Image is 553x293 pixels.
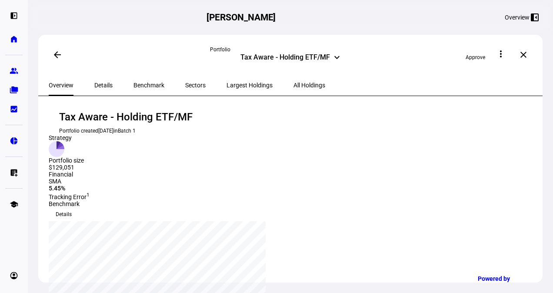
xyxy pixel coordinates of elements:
a: group [5,62,23,80]
mat-icon: more_vert [496,49,506,59]
div: Portfolio size [49,157,84,164]
div: Financial [49,171,289,178]
mat-icon: left_panel_close [530,12,540,23]
div: SMA [49,178,289,185]
span: Details [56,207,72,221]
eth-mat-symbol: bid_landscape [10,105,18,113]
mat-icon: arrow_back [52,50,63,60]
div: Benchmark [49,200,535,207]
a: pie_chart [5,132,23,150]
span: All Holdings [293,82,325,88]
a: Powered by [473,270,540,286]
span: Sectors [185,82,206,88]
eth-mat-symbol: pie_chart [10,137,18,145]
eth-mat-symbol: list_alt_add [10,168,18,177]
eth-mat-symbol: school [10,200,18,209]
span: Benchmark [133,82,164,88]
span: Largest Holdings [227,82,273,88]
div: Tax Aware - Holding ETF/MF [59,110,524,124]
mat-icon: keyboard_arrow_down [332,52,342,63]
eth-mat-symbol: home [10,35,18,43]
button: Approve [459,50,492,64]
div: Strategy [49,134,84,141]
eth-mat-symbol: group [10,67,18,75]
a: Batch 1 [118,128,136,134]
div: Tax Aware - Holding ETF/MF [240,53,330,63]
h2: [PERSON_NAME] [207,12,276,23]
div: Portfolio created [59,127,524,134]
button: Overview [498,10,546,24]
span: [DATE] [98,128,113,134]
span: Approve [466,54,485,60]
mat-icon: close [518,50,529,60]
span: in [113,128,136,134]
div: Overview [505,14,530,21]
span: Overview [49,82,73,88]
span: Details [94,82,113,88]
eth-mat-symbol: left_panel_open [10,11,18,20]
span: Tracking Error [49,193,90,200]
div: 5.45% [49,185,289,192]
div: $129,051 [49,164,84,171]
eth-mat-symbol: folder_copy [10,86,18,94]
sup: 1 [87,192,90,198]
a: home [5,30,23,48]
eth-mat-symbol: account_circle [10,271,18,280]
button: Details [49,207,79,221]
div: Portfolio [210,46,371,53]
a: folder_copy [5,81,23,99]
a: bid_landscape [5,100,23,118]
